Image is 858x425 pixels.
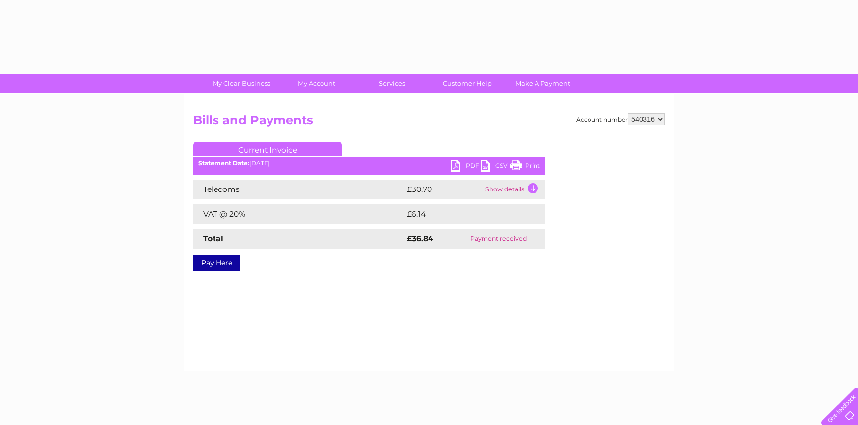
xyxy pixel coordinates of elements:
[193,180,404,199] td: Telecoms
[481,160,510,174] a: CSV
[201,74,282,93] a: My Clear Business
[452,229,545,249] td: Payment received
[502,74,584,93] a: Make A Payment
[193,204,404,224] td: VAT @ 20%
[576,113,665,125] div: Account number
[276,74,358,93] a: My Account
[404,180,483,199] td: £30.70
[351,74,433,93] a: Services
[404,204,521,224] td: £6.14
[193,113,665,132] h2: Bills and Payments
[483,180,545,199] td: Show details
[198,159,249,167] b: Statement Date:
[193,142,342,156] a: Current Invoice
[407,234,433,243] strong: £36.84
[451,160,481,174] a: PDF
[193,160,545,167] div: [DATE]
[510,160,540,174] a: Print
[203,234,223,243] strong: Total
[427,74,508,93] a: Customer Help
[193,255,240,271] a: Pay Here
